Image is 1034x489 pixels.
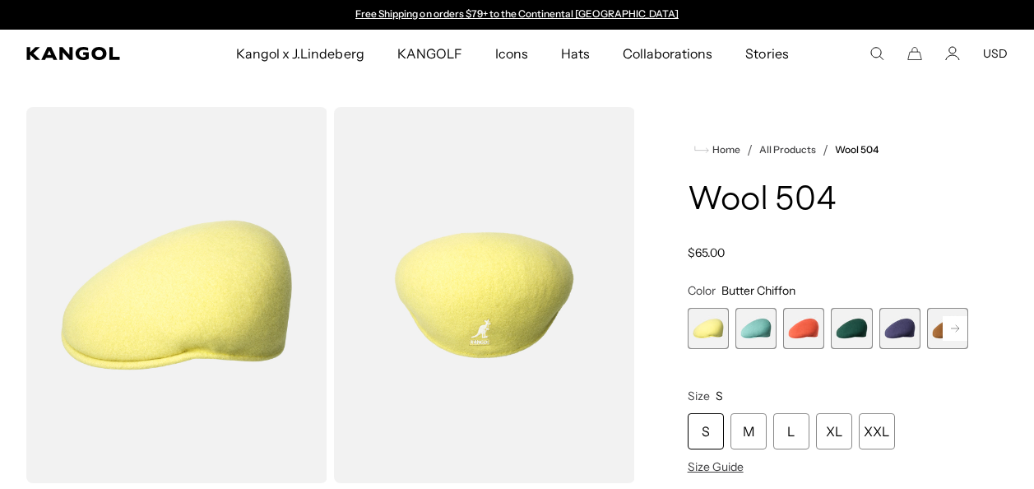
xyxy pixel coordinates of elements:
[759,144,816,156] a: All Products
[859,413,895,449] div: XXL
[783,308,824,349] label: Coral Flame
[816,413,852,449] div: XL
[236,30,364,77] span: Kangol x J.Lindeberg
[220,30,381,77] a: Kangol x J.Lindeberg
[397,30,462,77] span: KANGOLF
[381,30,479,77] a: KANGOLF
[745,30,788,77] span: Stories
[831,308,872,349] label: Deep Emerald
[688,413,724,449] div: S
[26,107,327,483] img: color-butter-chiffon
[623,30,712,77] span: Collaborations
[26,47,155,60] a: Kangol
[879,308,920,349] div: 5 of 21
[735,308,777,349] div: 2 of 21
[869,46,884,61] summary: Search here
[879,308,920,349] label: Hazy Indigo
[735,308,777,349] label: Aquatic
[495,30,528,77] span: Icons
[835,144,879,156] a: Wool 504
[545,30,606,77] a: Hats
[561,30,590,77] span: Hats
[606,30,729,77] a: Collaborations
[688,245,725,260] span: $65.00
[688,140,968,160] nav: breadcrumbs
[688,183,968,219] h1: Wool 504
[721,283,795,298] span: Butter Chiffon
[816,140,828,160] li: /
[945,46,960,61] a: Account
[729,30,804,77] a: Stories
[348,8,687,21] div: Announcement
[907,46,922,61] button: Cart
[740,140,753,160] li: /
[688,389,710,403] span: Size
[773,413,809,449] div: L
[783,308,824,349] div: 3 of 21
[348,8,687,21] div: 1 of 2
[688,308,729,349] label: Butter Chiffon
[334,107,635,483] img: color-butter-chiffon
[709,144,740,156] span: Home
[927,308,968,349] label: Rustic Caramel
[730,413,767,449] div: M
[688,308,729,349] div: 1 of 21
[688,283,716,298] span: Color
[355,7,679,20] a: Free Shipping on orders $79+ to the Continental [GEOGRAPHIC_DATA]
[831,308,872,349] div: 4 of 21
[694,142,740,157] a: Home
[983,46,1008,61] button: USD
[479,30,545,77] a: Icons
[716,389,723,403] span: S
[927,308,968,349] div: 6 of 21
[688,459,744,474] span: Size Guide
[348,8,687,21] slideshow-component: Announcement bar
